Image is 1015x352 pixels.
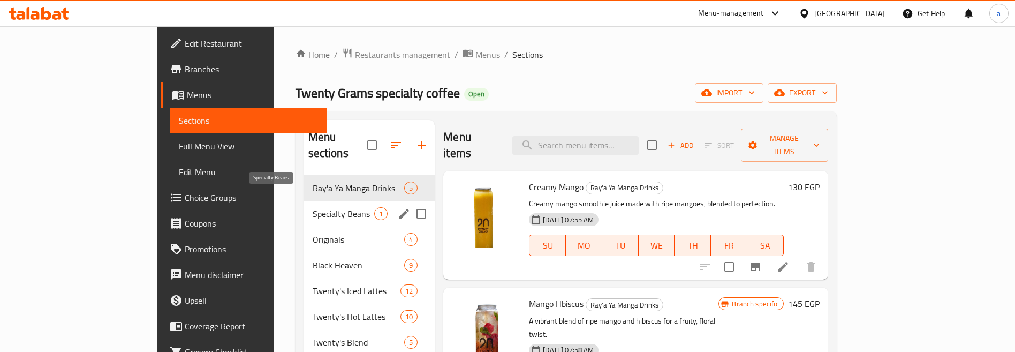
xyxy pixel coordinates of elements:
[675,235,711,256] button: TH
[187,88,318,101] span: Menus
[566,235,602,256] button: MO
[643,238,671,253] span: WE
[170,133,327,159] a: Full Menu View
[296,81,460,105] span: Twenty Grams specialty coffee
[464,88,489,101] div: Open
[404,259,418,272] div: items
[313,336,405,349] div: Twenty's Blend
[161,313,327,339] a: Coverage Report
[405,260,417,271] span: 9
[185,243,318,256] span: Promotions
[534,238,562,253] span: SU
[313,233,405,246] span: Originals
[663,137,698,154] span: Add item
[161,185,327,211] a: Choice Groups
[179,166,318,178] span: Edit Menu
[185,294,318,307] span: Upsell
[401,312,417,322] span: 10
[747,235,784,256] button: SA
[728,299,783,309] span: Branch specific
[814,8,885,19] div: [GEOGRAPHIC_DATA]
[161,211,327,236] a: Coupons
[179,140,318,153] span: Full Menu View
[375,209,387,219] span: 1
[304,252,435,278] div: Black Heaven9
[396,206,412,222] button: edit
[185,268,318,281] span: Menu disclaimer
[798,254,824,280] button: delete
[512,136,639,155] input: search
[313,310,400,323] span: Twenty's Hot Lattes
[663,137,698,154] button: Add
[743,254,768,280] button: Branch-specific-item
[161,31,327,56] a: Edit Restaurant
[602,235,639,256] button: TU
[404,233,418,246] div: items
[607,238,634,253] span: TU
[768,83,837,103] button: export
[342,48,450,62] a: Restaurants management
[703,86,755,100] span: import
[641,134,663,156] span: Select section
[313,284,400,297] span: Twenty's Iced Lattes
[409,132,435,158] button: Add section
[788,296,820,311] h6: 145 EGP
[405,183,417,193] span: 5
[529,296,584,312] span: Mango Hbiscus
[698,137,741,154] span: Select section first
[185,37,318,50] span: Edit Restaurant
[475,48,500,61] span: Menus
[179,114,318,127] span: Sections
[512,48,543,61] span: Sections
[529,197,783,211] p: Creamy mango smoothie juice made with ripe mangoes, blended to perfection.
[185,320,318,333] span: Coverage Report
[455,48,458,61] li: /
[170,159,327,185] a: Edit Menu
[383,132,409,158] span: Sort sections
[405,338,417,348] span: 5
[374,207,388,220] div: items
[185,63,318,76] span: Branches
[405,235,417,245] span: 4
[715,238,743,253] span: FR
[401,286,417,296] span: 12
[666,139,695,152] span: Add
[161,56,327,82] a: Branches
[355,48,450,61] span: Restaurants management
[404,182,418,194] div: items
[304,227,435,252] div: Originals4
[695,83,763,103] button: import
[463,48,500,62] a: Menus
[313,182,405,194] span: Ray'a Ya Manga Drinks
[296,48,837,62] nav: breadcrumb
[308,129,368,161] h2: Menu sections
[452,179,520,248] img: Creamy Mango
[400,310,418,323] div: items
[711,235,747,256] button: FR
[997,8,1001,19] span: a
[788,179,820,194] h6: 130 EGP
[777,260,790,273] a: Edit menu item
[464,89,489,99] span: Open
[161,82,327,108] a: Menus
[185,191,318,204] span: Choice Groups
[529,235,566,256] button: SU
[752,238,779,253] span: SA
[313,259,405,272] span: Black Heaven
[504,48,508,61] li: /
[639,235,675,256] button: WE
[586,182,663,194] div: Ray'a Ya Manga Drinks
[586,299,663,311] span: Ray'a Ya Manga Drinks
[304,304,435,329] div: Twenty's Hot Lattes10
[698,7,764,20] div: Menu-management
[679,238,707,253] span: TH
[313,207,375,220] span: Specialty Beans
[404,336,418,349] div: items
[161,288,327,313] a: Upsell
[529,179,584,195] span: Creamy Mango
[529,314,718,341] p: A vibrant blend of ripe mango and hibiscus for a fruity, floral twist.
